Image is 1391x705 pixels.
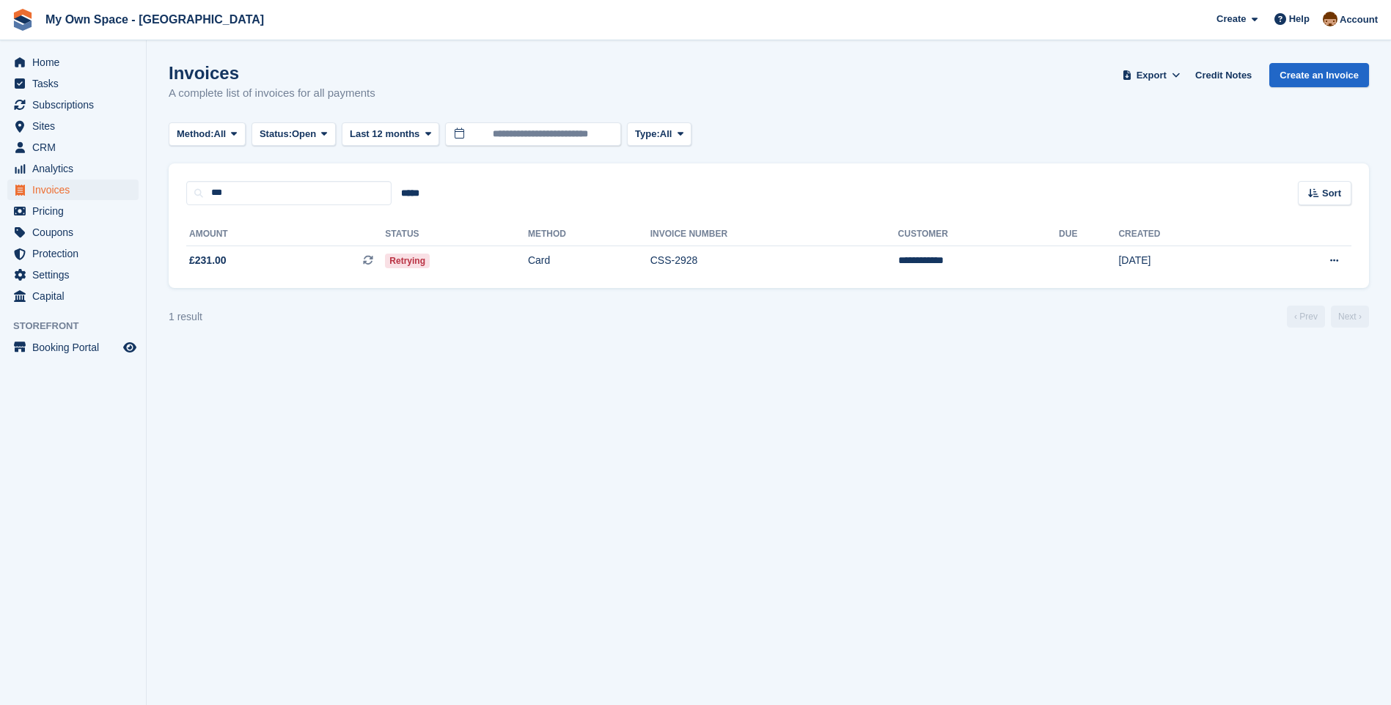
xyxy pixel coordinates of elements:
button: Method: All [169,122,246,147]
span: Storefront [13,319,146,333]
a: menu [7,95,139,115]
span: Tasks [32,73,120,94]
span: Coupons [32,222,120,243]
th: Created [1118,223,1252,246]
a: menu [7,158,139,179]
a: menu [7,222,139,243]
nav: Page [1284,306,1372,328]
span: Booking Portal [32,337,120,358]
div: 1 result [169,309,202,325]
span: Type: [635,127,660,141]
a: menu [7,116,139,136]
span: Protection [32,243,120,264]
th: Invoice Number [650,223,898,246]
th: Amount [186,223,385,246]
a: menu [7,180,139,200]
img: stora-icon-8386f47178a22dfd0bd8f6a31ec36ba5ce8667c1dd55bd0f319d3a0aa187defe.svg [12,9,34,31]
th: Due [1059,223,1118,246]
span: Method: [177,127,214,141]
a: Credit Notes [1189,63,1258,87]
span: Analytics [32,158,120,179]
span: Retrying [385,254,430,268]
span: Status: [260,127,292,141]
a: menu [7,286,139,306]
a: menu [7,337,139,358]
span: Account [1340,12,1378,27]
img: Paula Harris [1323,12,1337,26]
span: Pricing [32,201,120,221]
span: Help [1289,12,1310,26]
span: Export [1137,68,1167,83]
span: Open [292,127,316,141]
a: Next [1331,306,1369,328]
button: Type: All [627,122,691,147]
span: Last 12 months [350,127,419,141]
button: Last 12 months [342,122,439,147]
a: menu [7,73,139,94]
button: Export [1119,63,1183,87]
a: My Own Space - [GEOGRAPHIC_DATA] [40,7,270,32]
td: Card [528,246,650,276]
span: Sort [1322,186,1341,201]
span: Create [1216,12,1246,26]
span: £231.00 [189,253,227,268]
a: Previous [1287,306,1325,328]
span: Subscriptions [32,95,120,115]
a: Create an Invoice [1269,63,1369,87]
td: [DATE] [1118,246,1252,276]
a: menu [7,243,139,264]
th: Status [385,223,528,246]
a: Preview store [121,339,139,356]
a: menu [7,137,139,158]
span: Sites [32,116,120,136]
a: menu [7,265,139,285]
h1: Invoices [169,63,375,83]
span: Capital [32,286,120,306]
th: Customer [898,223,1060,246]
span: All [660,127,672,141]
th: Method [528,223,650,246]
span: Invoices [32,180,120,200]
a: menu [7,52,139,73]
span: CRM [32,137,120,158]
button: Status: Open [252,122,336,147]
p: A complete list of invoices for all payments [169,85,375,102]
td: CSS-2928 [650,246,898,276]
span: All [214,127,227,141]
span: Home [32,52,120,73]
span: Settings [32,265,120,285]
a: menu [7,201,139,221]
